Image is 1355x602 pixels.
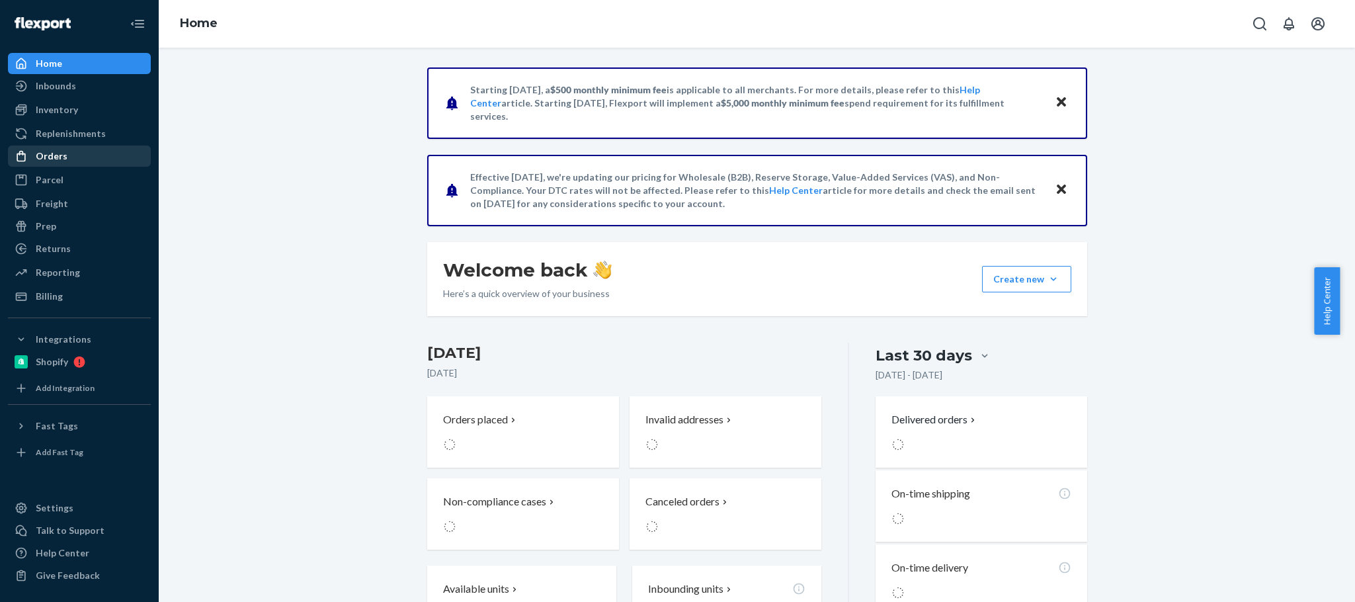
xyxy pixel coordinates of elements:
[891,560,968,576] p: On-time delivery
[8,351,151,372] a: Shopify
[1314,267,1340,335] button: Help Center
[8,497,151,519] a: Settings
[180,16,218,30] a: Home
[8,146,151,167] a: Orders
[876,345,972,366] div: Last 30 days
[443,287,612,300] p: Here’s a quick overview of your business
[769,185,823,196] a: Help Center
[427,366,822,380] p: [DATE]
[36,173,63,187] div: Parcel
[8,193,151,214] a: Freight
[36,127,106,140] div: Replenishments
[470,83,1042,123] p: Starting [DATE], a is applicable to all merchants. For more details, please refer to this article...
[8,565,151,586] button: Give Feedback
[36,382,95,394] div: Add Integration
[427,343,822,364] h3: [DATE]
[443,581,509,597] p: Available units
[36,220,56,233] div: Prep
[470,171,1042,210] p: Effective [DATE], we're updating our pricing for Wholesale (B2B), Reserve Storage, Value-Added Se...
[8,329,151,350] button: Integrations
[721,97,844,108] span: $5,000 monthly minimum fee
[36,266,80,279] div: Reporting
[982,266,1071,292] button: Create new
[36,103,78,116] div: Inventory
[8,53,151,74] a: Home
[1305,11,1331,37] button: Open account menu
[891,412,978,427] button: Delivered orders
[15,17,71,30] img: Flexport logo
[36,569,100,582] div: Give Feedback
[36,290,63,303] div: Billing
[648,581,723,597] p: Inbounding units
[427,478,619,550] button: Non-compliance cases
[550,84,667,95] span: $500 monthly minimum fee
[36,242,71,255] div: Returns
[36,150,67,163] div: Orders
[8,286,151,307] a: Billing
[124,11,151,37] button: Close Navigation
[8,520,151,541] button: Talk to Support
[8,238,151,259] a: Returns
[36,524,104,537] div: Talk to Support
[36,57,62,70] div: Home
[36,419,78,433] div: Fast Tags
[8,542,151,564] a: Help Center
[443,412,508,427] p: Orders placed
[8,378,151,399] a: Add Integration
[36,546,89,560] div: Help Center
[36,355,68,368] div: Shopify
[8,169,151,191] a: Parcel
[630,396,821,468] button: Invalid addresses
[876,368,942,382] p: [DATE] - [DATE]
[1276,11,1302,37] button: Open notifications
[443,258,612,282] h1: Welcome back
[427,396,619,468] button: Orders placed
[8,415,151,437] button: Fast Tags
[1053,93,1070,112] button: Close
[8,262,151,283] a: Reporting
[1053,181,1070,200] button: Close
[1247,11,1273,37] button: Open Search Box
[593,261,612,279] img: hand-wave emoji
[36,447,83,458] div: Add Fast Tag
[36,333,91,346] div: Integrations
[8,216,151,237] a: Prep
[630,478,821,550] button: Canceled orders
[36,79,76,93] div: Inbounds
[8,75,151,97] a: Inbounds
[8,123,151,144] a: Replenishments
[891,486,970,501] p: On-time shipping
[443,494,546,509] p: Non-compliance cases
[169,5,228,43] ol: breadcrumbs
[36,197,68,210] div: Freight
[8,99,151,120] a: Inventory
[645,494,719,509] p: Canceled orders
[8,442,151,463] a: Add Fast Tag
[36,501,73,515] div: Settings
[645,412,723,427] p: Invalid addresses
